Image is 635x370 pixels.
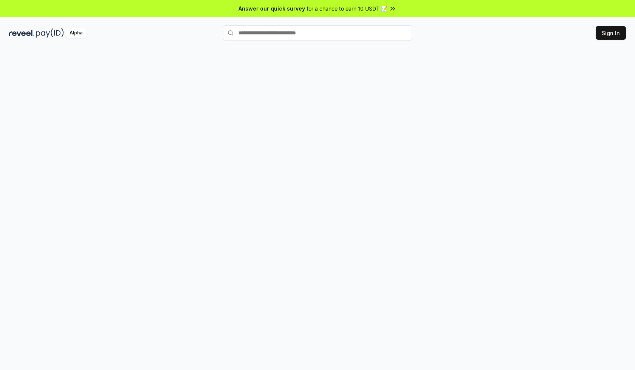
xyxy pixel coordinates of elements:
[9,28,34,38] img: reveel_dark
[65,28,87,38] div: Alpha
[239,5,305,12] span: Answer our quick survey
[307,5,387,12] span: for a chance to earn 10 USDT 📝
[36,28,64,38] img: pay_id
[596,26,626,40] button: Sign In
